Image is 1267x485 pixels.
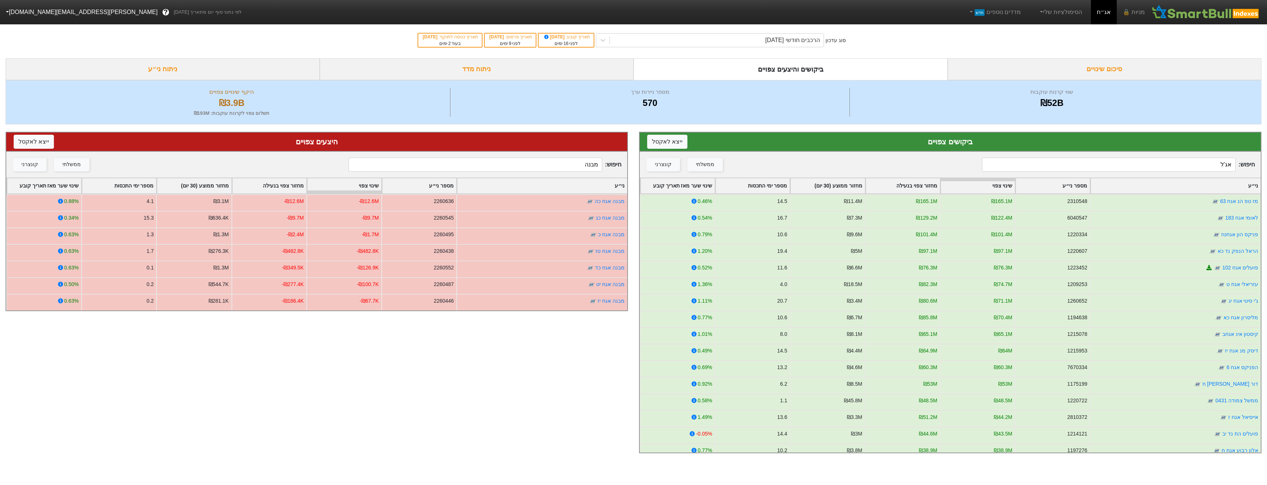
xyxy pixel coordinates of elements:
[434,214,454,222] div: 2260545
[994,314,1012,321] div: ₪70.4M
[777,247,787,255] div: 19.4
[423,34,439,39] span: [DATE]
[994,447,1012,454] div: ₪38.9M
[64,231,79,238] div: 0.63%
[919,364,937,371] div: ₪60.3M
[1213,447,1220,454] img: tase link
[147,197,154,205] div: 4.1
[698,397,712,405] div: 0.58%
[919,281,937,288] div: ₪82.3M
[687,158,723,171] button: ממשלתי
[1222,331,1258,337] a: קיסטון אינ אגחב
[777,314,787,321] div: 10.6
[646,158,680,171] button: קונצרני
[164,7,168,17] span: ?
[994,397,1012,405] div: ₪48.5M
[64,247,79,255] div: 0.63%
[994,247,1012,255] div: ₪97.1M
[777,430,787,438] div: 14.4
[965,5,1024,20] a: מדדים נוספיםחדש
[543,34,566,39] span: [DATE]
[698,214,712,222] div: 0.54%
[15,96,448,110] div: ₪3.9B
[286,214,304,222] div: -₪9.7M
[715,178,790,193] div: Toggle SortBy
[698,297,712,305] div: 1.11%
[844,397,862,405] div: ₪45.8M
[282,247,304,255] div: -₪482.8K
[1220,198,1258,204] a: מז טפ הנ אגח 63
[307,178,381,193] div: Toggle SortBy
[1214,264,1221,272] img: tase link
[434,297,454,305] div: 2260446
[64,281,79,288] div: 0.50%
[1228,414,1258,420] a: אייסיאל אגח ז
[852,96,1252,110] div: ₪52B
[1067,447,1087,454] div: 1197276
[157,178,231,193] div: Toggle SortBy
[847,330,862,338] div: ₪8.1M
[698,197,712,205] div: 0.46%
[847,364,862,371] div: ₪4.6M
[586,198,594,205] img: tase link
[1229,298,1258,304] a: ג'י סיטי אגח יג
[919,413,937,421] div: ₪51.2M
[595,198,625,204] a: מבנה אגח כה
[357,247,379,255] div: -₪482.8K
[998,380,1012,388] div: ₪53M
[147,281,154,288] div: 0.2
[563,41,568,46] span: 16
[1202,381,1258,387] a: דור [PERSON_NAME] ח
[916,231,937,238] div: ₪101.4M
[777,364,787,371] div: 13.2
[14,136,620,147] div: היצעים צפויים
[698,247,712,255] div: 1.20%
[598,231,625,237] a: מבנה אגח כ
[1215,398,1258,403] a: ממשל צמודה 0431
[1067,231,1087,238] div: 1220334
[1217,214,1224,222] img: tase link
[994,364,1012,371] div: ₪60.3M
[1215,314,1222,321] img: tase link
[777,347,787,355] div: 14.5
[488,40,532,47] div: לפני ימים
[991,231,1012,238] div: ₪101.4M
[144,214,154,222] div: 15.3
[919,247,937,255] div: ₪97.1M
[6,58,320,80] div: ניתוח ני״ע
[919,297,937,305] div: ₪80.6M
[452,96,848,110] div: 570
[1214,331,1221,338] img: tase link
[209,297,229,305] div: ₪281.1K
[1218,248,1258,254] a: הראל הנפק נד כא
[948,58,1262,80] div: סיכום שינויים
[1151,5,1261,20] img: SmartBull
[780,281,787,288] div: 4.0
[542,40,590,47] div: לפני ימים
[1067,247,1087,255] div: 1220607
[777,264,787,272] div: 11.6
[1067,430,1087,438] div: 1214121
[851,430,862,438] div: ₪3M
[847,413,862,421] div: ₪3.3M
[64,214,79,222] div: 0.34%
[286,231,304,238] div: -₪2.4M
[1067,214,1087,222] div: 6040547
[1067,330,1087,338] div: 1215078
[780,380,787,388] div: 6.2
[1214,430,1221,438] img: tase link
[698,347,712,355] div: 0.49%
[147,264,154,272] div: 0.1
[64,264,79,272] div: 0.63%
[62,161,81,169] div: ממשלתי
[589,297,597,305] img: tase link
[1218,281,1225,288] img: tase link
[1221,231,1258,237] a: פניקס הון אגחטז
[382,178,456,193] div: Toggle SortBy
[64,297,79,305] div: 0.63%
[209,214,229,222] div: ₪636.4K
[1067,380,1087,388] div: 1175199
[919,330,937,338] div: ₪65.1M
[282,297,304,305] div: -₪186.4K
[147,231,154,238] div: 1.3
